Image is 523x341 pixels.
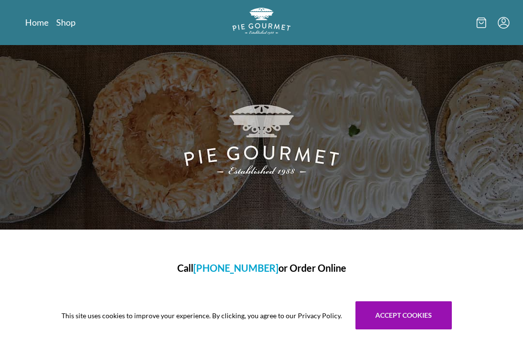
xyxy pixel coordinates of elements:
[355,301,452,329] button: Accept cookies
[498,17,509,29] button: Menu
[193,262,278,274] a: [PHONE_NUMBER]
[62,310,342,321] span: This site uses cookies to improve your experience. By clicking, you agree to our Privacy Policy.
[232,8,291,37] a: Logo
[232,8,291,34] img: logo
[25,16,48,28] a: Home
[37,261,486,275] h1: Call or Order Online
[56,16,76,28] a: Shop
